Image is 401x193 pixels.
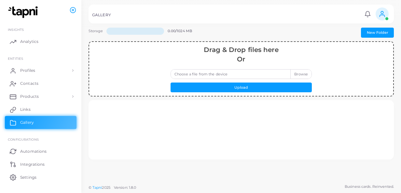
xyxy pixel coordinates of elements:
span: Settings [20,174,36,180]
a: Gallery [5,116,76,129]
a: Contacts [5,77,76,90]
div: Drag & Drop files here [171,45,312,55]
span: Contacts [20,81,38,86]
a: Profiles [5,64,76,77]
img: logo [6,6,42,18]
span: Analytics [20,39,38,45]
span: © [89,185,136,190]
span: Business cards. Reinvented. [345,184,394,189]
a: Tapni [92,185,102,190]
a: Integrations [5,158,76,171]
div: Storage [89,28,103,41]
span: Profiles [20,68,35,73]
span: Products [20,94,39,99]
a: Settings [5,171,76,184]
a: Links [5,103,76,116]
span: 2025 [102,185,110,190]
a: Automations [5,145,76,158]
a: Analytics [5,35,76,48]
button: Upload [171,83,312,92]
span: INSIGHTS [8,28,24,32]
div: Or [171,55,312,64]
span: Integrations [20,161,45,167]
h5: GALLERY [92,13,111,17]
span: Automations [20,148,47,154]
span: Configurations [8,137,39,141]
span: Version: 1.8.0 [114,185,136,190]
span: ENTITIES [8,57,23,60]
div: 0.00/1024 MB [168,28,202,41]
button: New Folder [361,28,394,37]
span: Gallery [20,120,34,125]
span: Links [20,107,31,112]
a: Products [5,90,76,103]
